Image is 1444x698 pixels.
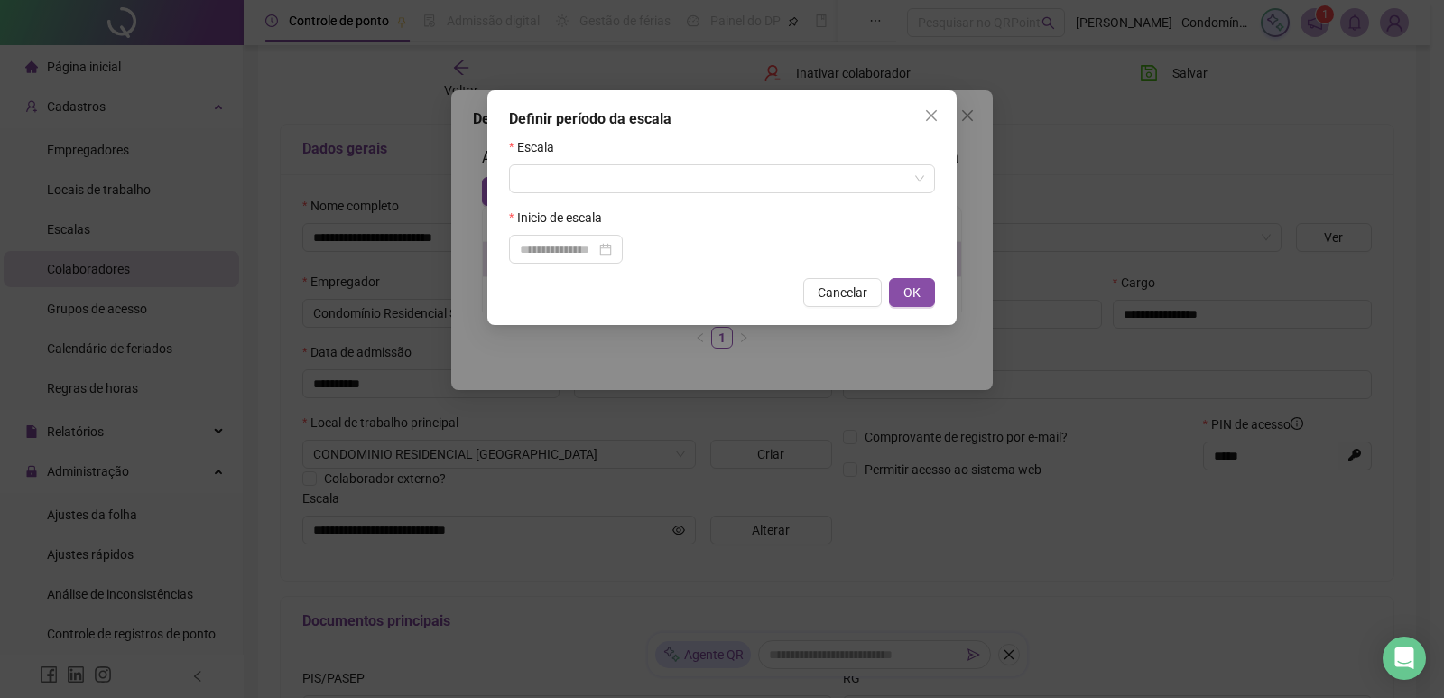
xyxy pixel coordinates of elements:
span: close [924,108,939,123]
label: Inicio de escala [509,208,614,228]
div: Definir período da escala [509,108,935,130]
span: Cancelar [818,283,867,302]
button: OK [889,278,935,307]
button: Cancelar [803,278,882,307]
label: Escala [509,137,566,157]
button: Close [917,101,946,130]
div: Open Intercom Messenger [1383,637,1426,680]
span: OK [903,283,921,302]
